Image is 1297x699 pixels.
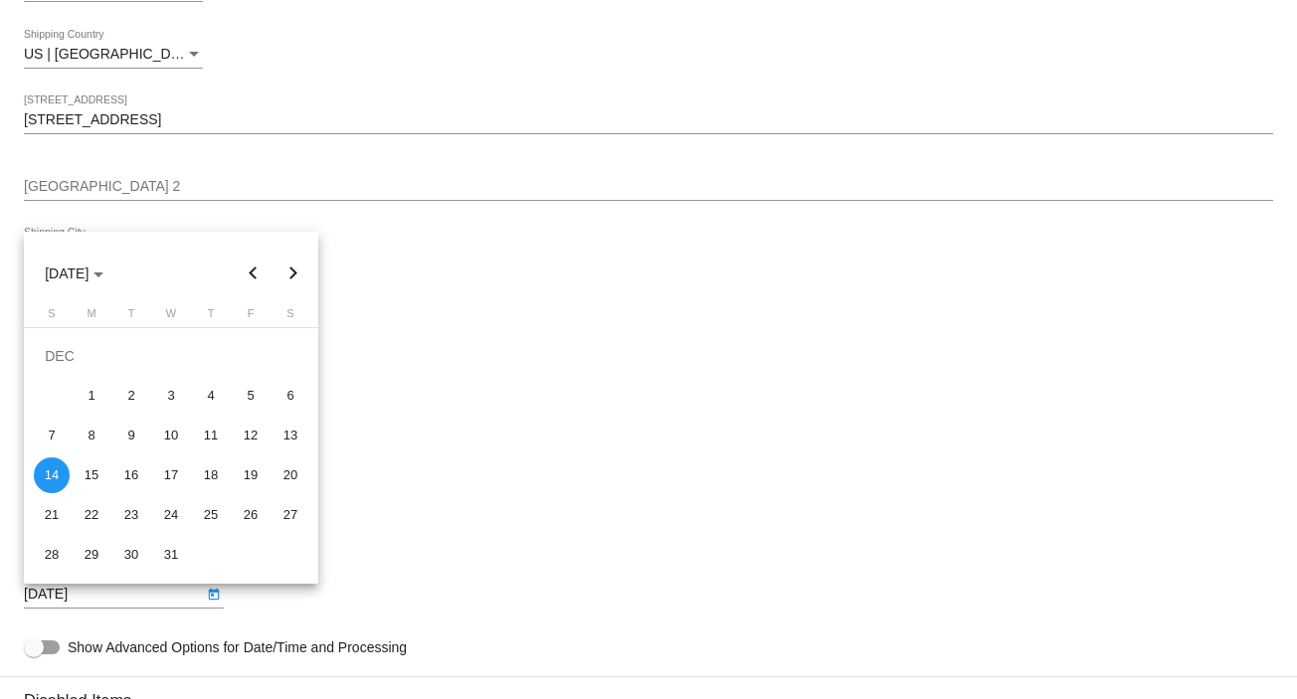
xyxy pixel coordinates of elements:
div: 26 [233,497,269,533]
td: DEC [32,336,310,376]
td: December 2, 2025 [111,376,151,416]
th: Friday [231,307,271,327]
div: 27 [273,497,308,533]
div: 6 [273,378,308,414]
div: 4 [193,378,229,414]
button: Next month [274,254,313,293]
div: 11 [193,418,229,453]
div: 20 [273,457,308,493]
td: December 23, 2025 [111,495,151,535]
div: 15 [74,457,109,493]
div: 1 [74,378,109,414]
td: December 26, 2025 [231,495,271,535]
td: December 29, 2025 [72,535,111,575]
td: December 28, 2025 [32,535,72,575]
td: December 18, 2025 [191,455,231,495]
div: 14 [34,457,70,493]
div: 16 [113,457,149,493]
td: December 19, 2025 [231,455,271,495]
div: 8 [74,418,109,453]
td: December 30, 2025 [111,535,151,575]
td: December 4, 2025 [191,376,231,416]
td: December 3, 2025 [151,376,191,416]
div: 21 [34,497,70,533]
div: 13 [273,418,308,453]
th: Thursday [191,307,231,327]
td: December 1, 2025 [72,376,111,416]
td: December 6, 2025 [271,376,310,416]
div: 12 [233,418,269,453]
td: December 10, 2025 [151,416,191,455]
th: Sunday [32,307,72,327]
button: Previous month [234,254,274,293]
td: December 14, 2025 [32,455,72,495]
div: 7 [34,418,70,453]
td: December 20, 2025 [271,455,310,495]
td: December 7, 2025 [32,416,72,455]
td: December 13, 2025 [271,416,310,455]
td: December 22, 2025 [72,495,111,535]
th: Wednesday [151,307,191,327]
div: 30 [113,537,149,573]
th: Saturday [271,307,310,327]
div: 24 [153,497,189,533]
td: December 17, 2025 [151,455,191,495]
div: 3 [153,378,189,414]
td: December 27, 2025 [271,495,310,535]
th: Tuesday [111,307,151,327]
td: December 8, 2025 [72,416,111,455]
td: December 16, 2025 [111,455,151,495]
td: December 31, 2025 [151,535,191,575]
td: December 15, 2025 [72,455,111,495]
div: 22 [74,497,109,533]
div: 25 [193,497,229,533]
td: December 24, 2025 [151,495,191,535]
div: 23 [113,497,149,533]
div: 28 [34,537,70,573]
button: Choose month and year [29,254,119,293]
div: 5 [233,378,269,414]
th: Monday [72,307,111,327]
td: December 5, 2025 [231,376,271,416]
td: December 21, 2025 [32,495,72,535]
td: December 25, 2025 [191,495,231,535]
div: 18 [193,457,229,493]
div: 19 [233,457,269,493]
td: December 11, 2025 [191,416,231,455]
div: 9 [113,418,149,453]
td: December 9, 2025 [111,416,151,455]
div: 10 [153,418,189,453]
div: 31 [153,537,189,573]
div: 29 [74,537,109,573]
div: 17 [153,457,189,493]
span: [DATE] [45,265,103,281]
div: 2 [113,378,149,414]
td: December 12, 2025 [231,416,271,455]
